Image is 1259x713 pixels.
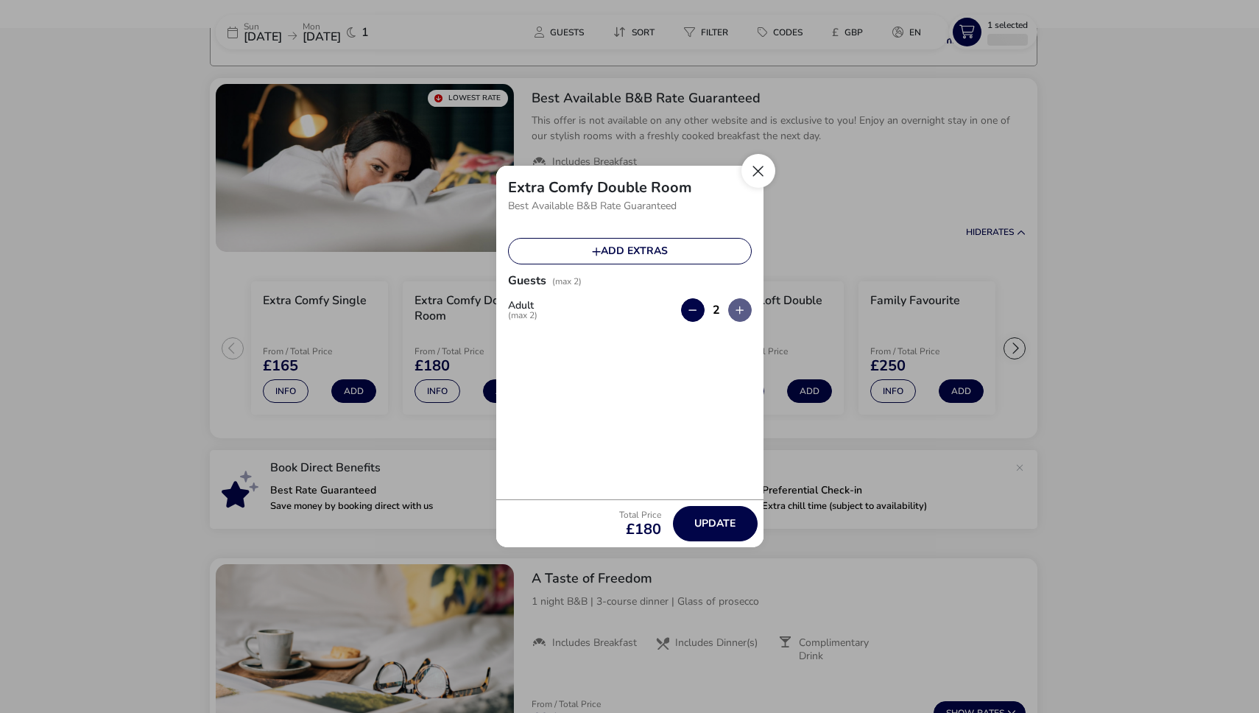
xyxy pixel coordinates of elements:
span: Update [694,518,736,529]
p: Total Price [619,510,661,519]
span: £180 [619,522,661,537]
button: Update [673,506,758,541]
label: Adult [508,301,549,320]
span: (max 2) [508,311,537,320]
button: Add extras [508,238,752,264]
h2: Extra Comfy Double Room [508,178,692,197]
span: (max 2) [552,275,582,287]
button: Close [741,154,775,188]
h2: Guests [508,273,546,306]
p: Best Available B&B Rate Guaranteed [508,195,752,217]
